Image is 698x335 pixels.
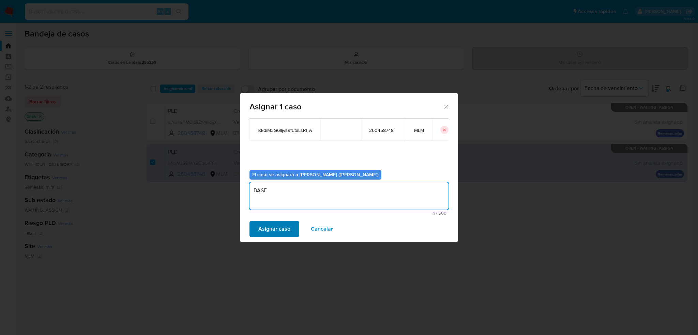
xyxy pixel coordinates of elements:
div: assign-modal [240,93,458,242]
span: 260458748 [369,127,398,133]
span: Asignar caso [258,222,290,237]
button: Asignar caso [249,221,299,237]
button: Cancelar [302,221,342,237]
span: Máximo 500 caracteres [252,211,446,215]
button: icon-button [440,126,449,134]
button: Cerrar ventana [443,103,449,109]
span: Asignar 1 caso [249,103,443,111]
textarea: BASE [249,182,449,210]
span: Cancelar [311,222,333,237]
span: IxkdiM3G6lIjVs9fEtaLsRFw [258,127,312,133]
b: El caso se asignará a [PERSON_NAME] ([PERSON_NAME]) [252,171,379,178]
span: MLM [414,127,424,133]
